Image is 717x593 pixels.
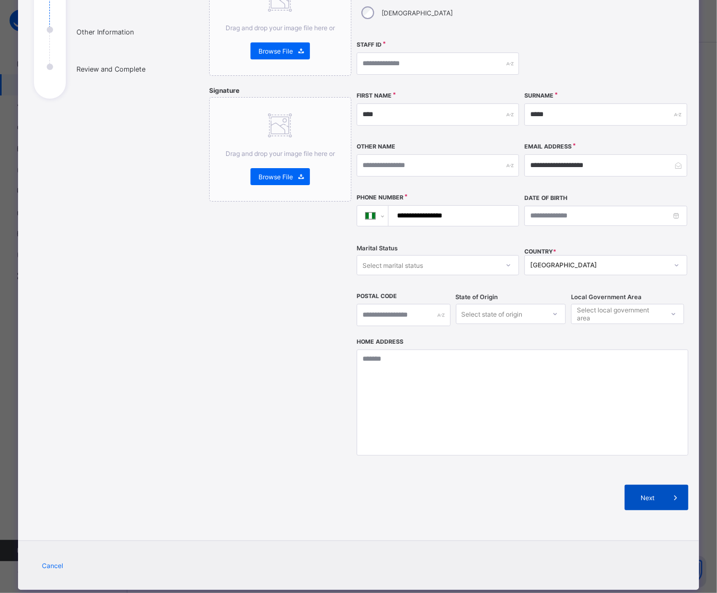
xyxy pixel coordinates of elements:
span: Cancel [42,562,63,570]
div: Select local government area [577,304,662,324]
span: Marital Status [357,245,398,252]
label: Home Address [357,338,403,345]
div: Select state of origin [462,304,523,324]
span: Drag and drop your image file here or [226,24,335,32]
span: Local Government Area [571,293,642,301]
label: Email Address [524,143,572,150]
label: Surname [524,92,554,99]
label: Date of Birth [524,195,567,202]
div: Drag and drop your image file here orBrowse File [209,97,351,202]
div: [GEOGRAPHIC_DATA] [530,261,667,269]
label: First Name [357,92,392,99]
span: State of Origin [456,293,498,301]
label: [DEMOGRAPHIC_DATA] [382,9,453,17]
div: Select marital status [362,255,423,275]
span: Signature [209,86,239,94]
label: Phone Number [357,194,403,201]
span: COUNTRY [524,248,556,255]
label: Postal Code [357,293,397,300]
span: Next [633,494,663,502]
label: Staff ID [357,41,382,48]
span: Browse File [258,173,293,181]
label: Other Name [357,143,395,150]
span: Browse File [258,47,293,55]
span: Drag and drop your image file here or [226,150,335,158]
